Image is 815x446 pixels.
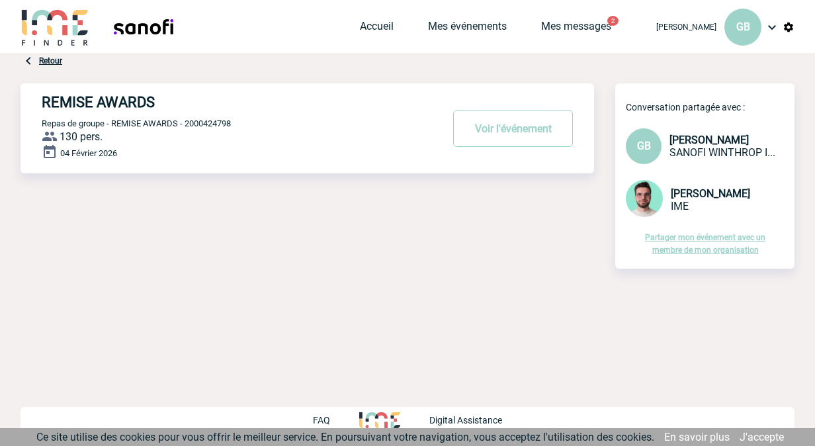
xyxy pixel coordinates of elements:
[645,233,765,255] a: Partager mon événement avec un membre de mon organisation
[541,20,611,38] a: Mes messages
[626,180,663,217] img: 121547-2.png
[736,21,750,33] span: GB
[656,22,716,32] span: [PERSON_NAME]
[669,134,749,146] span: [PERSON_NAME]
[671,200,689,212] span: IME
[313,413,359,425] a: FAQ
[60,148,117,158] span: 04 Février 2026
[360,20,394,38] a: Accueil
[607,16,619,26] button: 2
[39,56,62,66] a: Retour
[42,94,402,111] h4: REMISE AWARDS
[42,118,231,128] span: Repas de groupe - REMISE AWARDS - 2000424798
[36,431,654,443] span: Ce site utilise des cookies pour vous offrir le meilleur service. En poursuivant votre navigation...
[637,140,651,152] span: GB
[740,431,784,443] a: J'accepte
[313,415,330,425] p: FAQ
[671,187,750,200] span: [PERSON_NAME]
[669,146,775,159] span: SANOFI WINTHROP INDUSTRIE
[21,8,89,46] img: IME-Finder
[453,110,573,147] button: Voir l'événement
[428,20,507,38] a: Mes événements
[664,431,730,443] a: En savoir plus
[626,102,794,112] p: Conversation partagée avec :
[429,415,502,425] p: Digital Assistance
[359,412,400,428] img: http://www.idealmeetingsevents.fr/
[60,130,103,143] span: 130 pers.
